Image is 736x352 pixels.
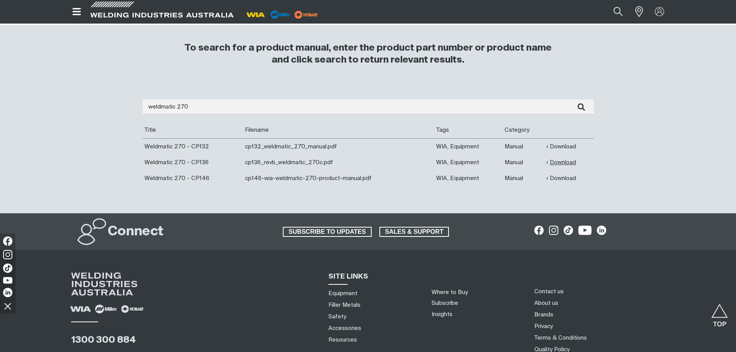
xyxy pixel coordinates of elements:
[143,122,243,138] th: Title
[432,311,452,317] a: Insights
[328,273,368,280] span: SITE LINKS
[243,122,434,138] th: Filename
[605,3,631,20] button: Search products
[3,288,12,297] img: LinkedIn
[546,158,576,167] a: Download
[534,334,587,342] a: Terms & Conditions
[143,138,243,155] td: Weldmatic 270 - CP132
[595,3,631,20] input: Product name or item number...
[328,301,360,309] a: Filler Metals
[503,122,544,138] th: Category
[434,122,503,138] th: Tags
[380,227,449,237] span: SALES & SUPPORT
[546,174,576,183] a: Download
[434,138,503,155] td: WIA, Equipment
[546,142,576,151] a: Download
[292,9,320,20] img: miller
[503,170,544,186] td: Manual
[3,250,12,259] img: Instagram
[326,288,422,346] nav: Sitemap
[328,313,346,321] a: Safety
[432,289,468,295] a: Where to Buy
[534,299,558,307] a: About us
[711,304,728,321] button: Scroll to top
[3,277,12,284] img: YouTube
[108,223,163,240] h2: Connect
[328,289,357,298] a: Equipment
[534,311,553,319] a: Brands
[534,287,564,296] a: Contact us
[284,227,371,237] span: SUBSCRIBE TO UPDATES
[1,299,14,313] img: hide socials
[503,155,544,170] td: Manual
[3,264,12,273] img: TikTok
[434,155,503,170] td: WIA, Equipment
[143,170,243,186] td: Weldmatic 270 - CP146
[283,227,372,237] a: SUBSCRIBE TO UPDATES
[292,12,320,17] a: miller
[379,227,449,237] a: SALES & SUPPORT
[143,99,594,114] input: Enter search...
[143,155,243,170] td: Weldmatic 270 - CP136
[243,138,434,155] td: cp132_weldmatic_270_manual.pdf
[181,42,555,66] h3: To search for a product manual, enter the product part number or product name and click search to...
[432,300,458,306] a: Subscribe
[534,322,553,330] a: Privacy
[503,138,544,155] td: Manual
[71,335,136,345] a: 1300 300 884
[243,155,434,170] td: cp136_revb_weldmatic_270c.pdf
[434,170,503,186] td: WIA, Equipment
[328,324,361,332] a: Accessories
[3,236,12,246] img: Facebook
[243,170,434,186] td: cp146-wia-weldmatic-270-product-manual.pdf
[328,336,357,344] a: Resources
